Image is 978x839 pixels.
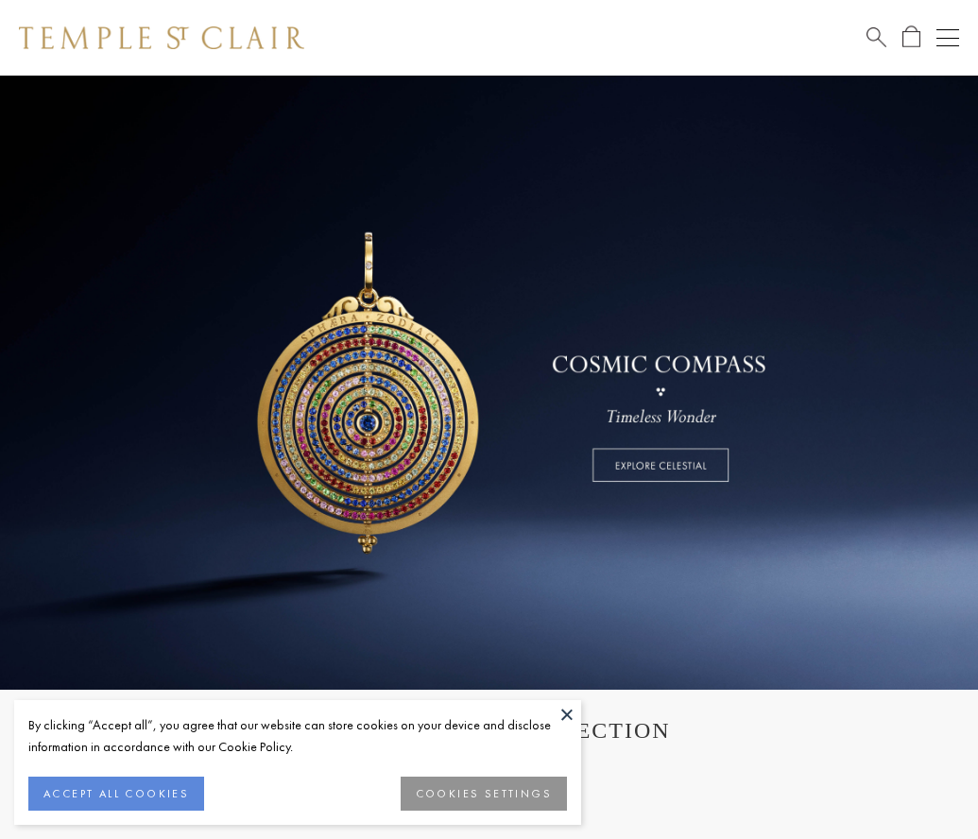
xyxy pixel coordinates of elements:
button: Open navigation [936,26,959,49]
button: COOKIES SETTINGS [401,777,567,811]
a: Search [866,26,886,49]
button: ACCEPT ALL COOKIES [28,777,204,811]
img: Temple St. Clair [19,26,304,49]
div: By clicking “Accept all”, you agree that our website can store cookies on your device and disclos... [28,714,567,758]
a: Open Shopping Bag [902,26,920,49]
